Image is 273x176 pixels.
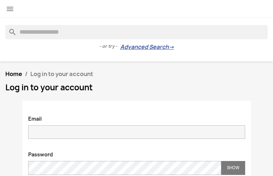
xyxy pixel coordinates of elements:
[120,44,174,51] a: Advanced Search→
[30,70,93,78] span: Log in to your account
[6,5,14,13] i: 
[5,70,22,78] a: Home
[23,112,47,122] label: Email
[5,83,268,92] h1: Log in to your account
[99,43,120,50] span: - or try -
[221,161,245,175] button: Show
[5,25,268,39] input: Search
[23,147,58,158] label: Password
[28,161,221,175] input: Password input
[5,25,14,34] i: search
[169,44,174,51] span: →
